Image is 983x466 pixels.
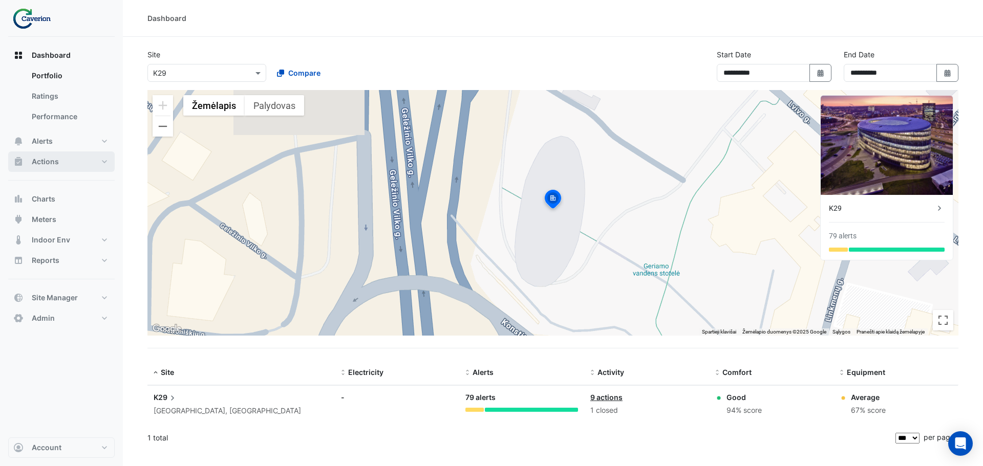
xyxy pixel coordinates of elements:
span: Meters [32,214,56,225]
span: K29 [154,392,178,403]
span: Reports [32,255,59,265]
span: Dashboard [32,50,71,60]
button: Perjungti viso ekrano rodinį [933,310,953,330]
span: Activity [597,368,624,376]
fa-icon: Select Date [816,69,825,77]
app-icon: Site Manager [13,293,24,303]
app-icon: Reports [13,255,24,265]
button: Artinti [153,95,173,116]
button: Meters [8,209,115,230]
a: Ratings [24,86,115,106]
button: Site Manager [8,287,115,308]
button: Compare [270,64,327,82]
img: site-pin-selected.svg [542,188,564,213]
div: 79 alerts [465,392,578,404]
img: Company Logo [12,8,58,29]
span: Equipment [847,368,885,376]
span: Electricity [348,368,383,376]
span: Compare [288,68,320,78]
app-icon: Admin [13,313,24,323]
span: Alerts [473,368,494,376]
button: Account [8,437,115,458]
button: Admin [8,308,115,328]
button: Actions [8,151,115,172]
span: Account [32,442,61,453]
a: Performance [24,106,115,127]
button: Tolinti [153,116,173,137]
app-icon: Charts [13,194,24,204]
button: Reports [8,250,115,271]
app-icon: Alerts [13,136,24,146]
div: 67% score [851,405,886,416]
label: Site [147,49,160,60]
span: Indoor Env [32,235,70,245]
img: Google [150,322,184,336]
div: Dashboard [147,13,186,24]
label: End Date [844,49,874,60]
span: Žemėlapio duomenys ©2025 Google [742,329,826,335]
div: [GEOGRAPHIC_DATA], [GEOGRAPHIC_DATA] [154,405,329,417]
button: Spartieji klavišai [702,328,736,336]
fa-icon: Select Date [943,69,952,77]
span: Charts [32,194,55,204]
span: Actions [32,157,59,167]
div: Dashboard [8,65,115,131]
a: 9 actions [590,393,623,402]
label: Start Date [717,49,751,60]
app-icon: Dashboard [13,50,24,60]
app-icon: Indoor Env [13,235,24,245]
span: Site [161,368,174,376]
a: Portfolio [24,65,115,86]
app-icon: Meters [13,214,24,225]
div: K29 [829,203,934,214]
button: Rodyti palydovinius vaizdus [245,95,304,116]
div: Average [851,392,886,403]
div: - [341,392,454,403]
div: Good [726,392,762,403]
button: Rodyti gatvės žemėlapį [183,95,245,116]
app-icon: Actions [13,157,24,167]
button: Indoor Env [8,230,115,250]
div: Open Intercom Messenger [948,431,973,456]
a: Sąlygos (atidaroma naujame skirtuke) [832,329,850,335]
div: 94% score [726,405,762,416]
span: Admin [32,313,55,323]
button: Charts [8,189,115,209]
span: Alerts [32,136,53,146]
button: Dashboard [8,45,115,65]
div: 79 alerts [829,231,857,241]
a: Atidaryti šią vietą „Google“ žemėlapiuose (bus atidarytas naujas langas) [150,322,184,336]
div: 1 total [147,425,893,451]
span: Site Manager [32,293,78,303]
a: Pranešti apie klaidą žemėlapyje [857,329,925,335]
button: Alerts [8,131,115,151]
span: Comfort [722,368,752,376]
img: K29 [821,96,953,195]
div: 1 closed [590,405,703,416]
span: per page [924,433,954,441]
